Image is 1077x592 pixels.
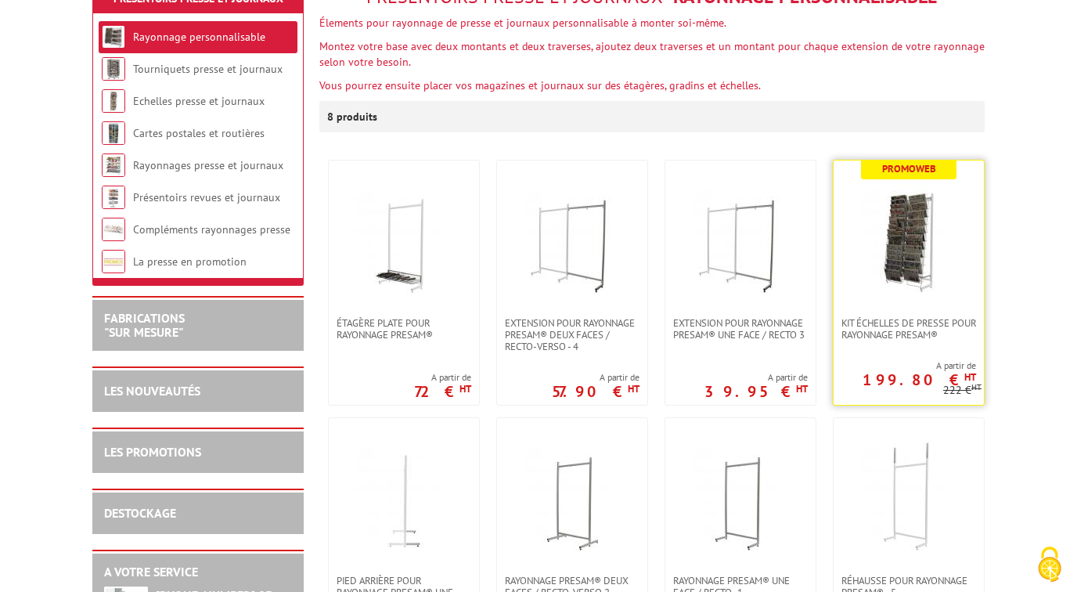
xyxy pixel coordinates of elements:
[102,153,125,177] img: Rayonnages presse et journaux
[102,89,125,113] img: Echelles presse et journaux
[133,190,280,204] a: Présentoirs revues et journaux
[104,505,176,521] a: DESTOCKAGE
[552,371,639,384] span: A partir de
[102,25,125,49] img: Rayonnage personnalisable
[686,184,795,294] img: Extension pour rayonnage Presam® une face / recto 3
[349,442,459,551] img: Pied arrière pour rayonnage Presam® une face / recto - 6
[104,565,292,579] h2: A votre service
[497,317,647,352] a: Extension pour rayonnage Presam® DEUX FACES / RECTO-VERSO - 4
[104,444,201,460] a: LES PROMOTIONS
[1022,539,1077,592] button: Cookies (fenêtre modale)
[102,121,125,145] img: Cartes postales et routières
[673,317,808,341] span: Extension pour rayonnage Presam® une face / recto 3
[337,317,471,341] span: Étagère plate pour rayonnage Presam®
[319,38,985,70] p: Montez votre base avec deux montants et deux traverses, ajoutez deux traverses et un montant pour...
[517,184,627,294] img: Extension pour rayonnage Presam® DEUX FACES / RECTO-VERSO - 4
[319,78,985,93] p: Vous pourrez ensuite placer vos magazines et journaux sur des étagères, gradins et échelles.
[329,317,479,341] a: Étagère plate pour rayonnage Presam®
[686,442,795,551] img: Rayonnage Presam® une face / recto -1
[133,30,265,44] a: Rayonnage personnalisable
[796,382,808,395] sup: HT
[102,218,125,241] img: Compléments rayonnages presse
[102,250,125,273] img: La presse en promotion
[882,162,936,175] b: Promoweb
[102,186,125,209] img: Présentoirs revues et journaux
[628,382,639,395] sup: HT
[104,383,200,399] a: LES NOUVEAUTÉS
[459,382,471,395] sup: HT
[102,57,125,81] img: Tourniquets presse et journaux
[1030,545,1069,584] img: Cookies (fenêtre modale)
[704,387,808,396] p: 39.95 €
[414,371,471,384] span: A partir de
[104,310,185,340] a: FABRICATIONS"Sur Mesure"
[841,317,976,341] span: Kit échelles de presse pour rayonnage Presam®
[704,371,808,384] span: A partir de
[319,15,985,31] p: Élements pour rayonnage de presse et journaux personnalisable à monter soi-même.
[943,384,982,396] p: 222 €
[133,222,290,236] a: Compléments rayonnages presse
[414,387,471,396] p: 72 €
[834,317,984,341] a: Kit échelles de presse pour rayonnage Presam®
[863,375,976,384] p: 199.80 €
[964,370,976,384] sup: HT
[133,126,265,140] a: Cartes postales et routières
[133,62,283,76] a: Tourniquets presse et journaux
[133,94,265,108] a: Echelles presse et journaux
[133,254,247,269] a: La presse en promotion
[971,381,982,392] sup: HT
[854,442,964,551] img: Réhausse pour rayonnage Presam® - 5
[834,359,976,372] span: A partir de
[552,387,639,396] p: 57.90 €
[665,317,816,341] a: Extension pour rayonnage Presam® une face / recto 3
[854,184,964,294] img: Kit échelles de presse pour rayonnage Presam®
[505,317,639,352] span: Extension pour rayonnage Presam® DEUX FACES / RECTO-VERSO - 4
[517,442,627,551] img: Rayonnage Presam® deux faces / recto-verso 2
[133,158,283,172] a: Rayonnages presse et journaux
[327,101,386,132] p: 8 produits
[349,184,459,294] img: Étagère plate pour rayonnage Presam®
